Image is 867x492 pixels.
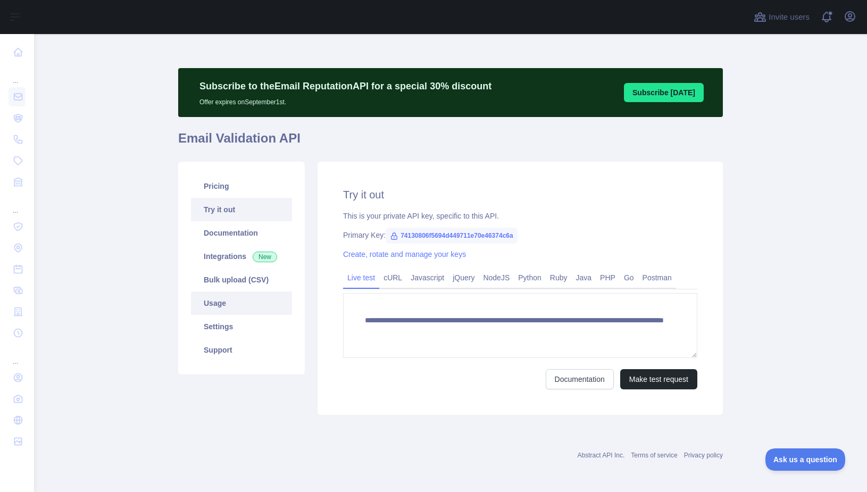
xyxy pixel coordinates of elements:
[596,269,620,286] a: PHP
[9,64,26,85] div: ...
[624,83,704,102] button: Subscribe [DATE]
[199,94,491,106] p: Offer expires on September 1st.
[578,452,625,459] a: Abstract API Inc.
[769,11,810,23] span: Invite users
[191,174,292,198] a: Pricing
[514,269,546,286] a: Python
[191,315,292,338] a: Settings
[638,269,676,286] a: Postman
[343,211,697,221] div: This is your private API key, specific to this API.
[343,230,697,240] div: Primary Key:
[343,269,379,286] a: Live test
[684,452,723,459] a: Privacy policy
[191,245,292,268] a: Integrations New
[253,252,277,262] span: New
[406,269,448,286] a: Javascript
[191,221,292,245] a: Documentation
[191,291,292,315] a: Usage
[479,269,514,286] a: NodeJS
[191,198,292,221] a: Try it out
[572,269,596,286] a: Java
[178,130,723,155] h1: Email Validation API
[9,194,26,215] div: ...
[191,338,292,362] a: Support
[343,187,697,202] h2: Try it out
[448,269,479,286] a: jQuery
[191,268,292,291] a: Bulk upload (CSV)
[9,345,26,366] div: ...
[386,228,518,244] span: 74130806f5694d449711e70e46374c6a
[620,369,697,389] button: Make test request
[631,452,677,459] a: Terms of service
[546,269,572,286] a: Ruby
[752,9,812,26] button: Invite users
[199,79,491,94] p: Subscribe to the Email Reputation API for a special 30 % discount
[343,250,466,258] a: Create, rotate and manage your keys
[765,448,846,471] iframe: Toggle Customer Support
[546,369,614,389] a: Documentation
[379,269,406,286] a: cURL
[620,269,638,286] a: Go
